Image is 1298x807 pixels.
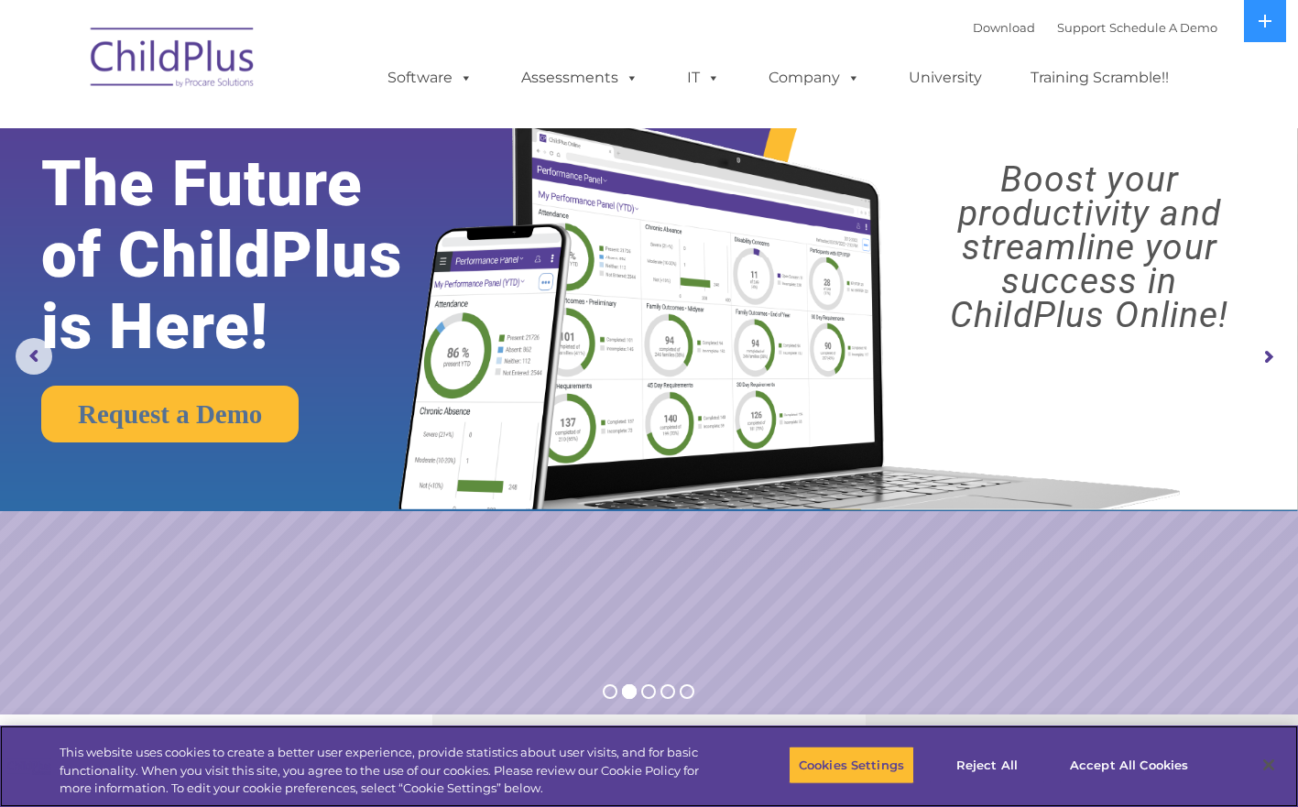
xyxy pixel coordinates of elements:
[890,60,1000,96] a: University
[255,196,333,210] span: Phone number
[503,60,657,96] a: Assessments
[369,60,491,96] a: Software
[669,60,738,96] a: IT
[1012,60,1187,96] a: Training Scramble!!
[930,746,1044,784] button: Reject All
[973,20,1035,35] a: Download
[1109,20,1217,35] a: Schedule A Demo
[1249,745,1289,785] button: Close
[41,148,456,363] rs-layer: The Future of ChildPlus is Here!
[255,121,311,135] span: Last name
[41,386,299,442] a: Request a Demo
[1060,746,1198,784] button: Accept All Cookies
[82,15,265,106] img: ChildPlus by Procare Solutions
[789,746,914,784] button: Cookies Settings
[973,20,1217,35] font: |
[60,744,714,798] div: This website uses cookies to create a better user experience, provide statistics about user visit...
[1057,20,1106,35] a: Support
[750,60,878,96] a: Company
[897,163,1282,333] rs-layer: Boost your productivity and streamline your success in ChildPlus Online!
